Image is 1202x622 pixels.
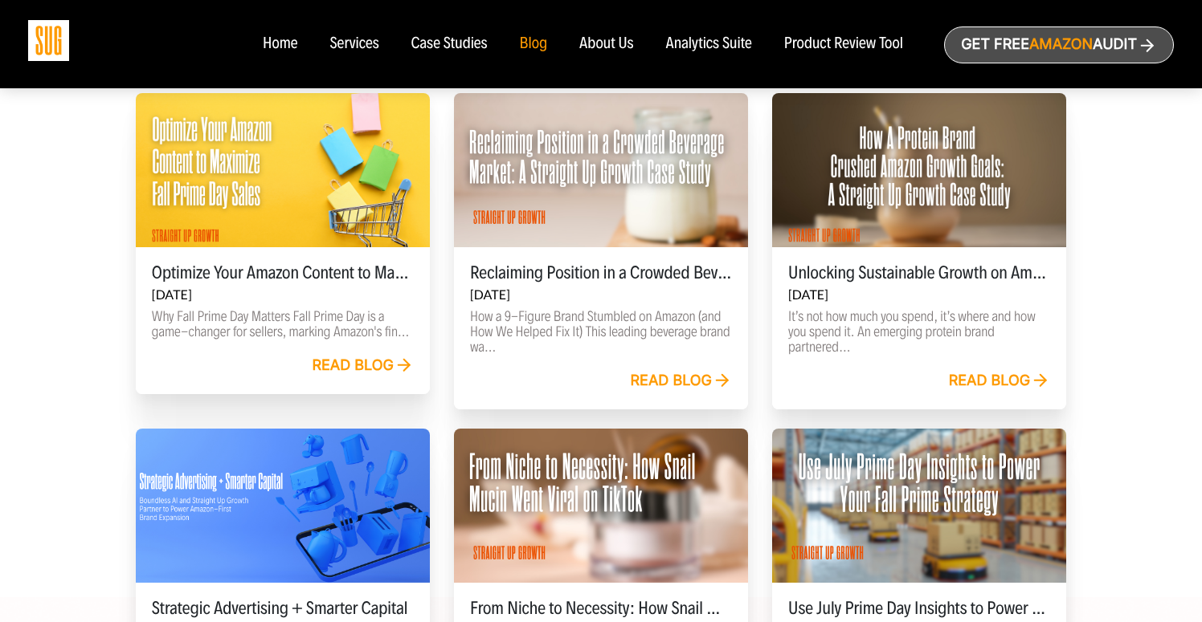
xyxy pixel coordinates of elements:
a: Home [263,35,297,53]
a: Case Studies [411,35,488,53]
h6: [DATE] [152,287,414,303]
h5: Optimize Your Amazon Content to Maximize Fall Prime Day Sales [152,263,414,283]
a: Reclaiming Position in a Crowded Beverage Market: A Straight Up Growth Case Study [DATE] How a 9-... [454,93,748,409]
h5: Strategic Advertising + Smarter Capital [152,599,414,618]
a: About Us [579,35,634,53]
img: Sug [28,20,69,61]
a: Get freeAmazonAudit [944,26,1174,63]
a: Blog [520,35,548,53]
a: Analytics Suite [666,35,752,53]
a: Unlocking Sustainable Growth on Amazon: A Straight Up Growth Case Study [DATE] It’s not how much ... [772,93,1066,409]
h5: Reclaiming Position in a Crowded Beverage Market: A Straight Up Growth Case Study [470,263,732,283]
div: Read blog [949,372,1051,390]
div: Read blog [631,372,733,390]
p: Why Fall Prime Day Matters Fall Prime Day is a game-changer for sellers, marking Amazon's fin... [152,309,414,339]
p: How a 9-Figure Brand Stumbled on Amazon (and How We Helped Fix It) This leading beverage brand wa... [470,309,732,355]
h5: Use July Prime Day Insights to Power Your Fall Prime Strategy [788,599,1050,618]
h6: [DATE] [788,287,1050,303]
h5: Unlocking Sustainable Growth on Amazon: A Straight Up Growth Case Study [788,263,1050,283]
a: Services [329,35,378,53]
div: Read blog [312,357,414,375]
span: Amazon [1029,36,1093,53]
h6: [DATE] [470,287,732,303]
p: It’s not how much you spend, it’s where and how you spend it. An emerging protein brand partnered... [788,309,1050,355]
a: Optimize Your Amazon Content to Maximize Fall Prime Day Sales [DATE] Why Fall Prime Day Matters F... [136,93,430,394]
a: Product Review Tool [784,35,903,53]
h5: From Niche to Necessity: How Snail Mucin Went Viral on TikTok [470,599,732,618]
